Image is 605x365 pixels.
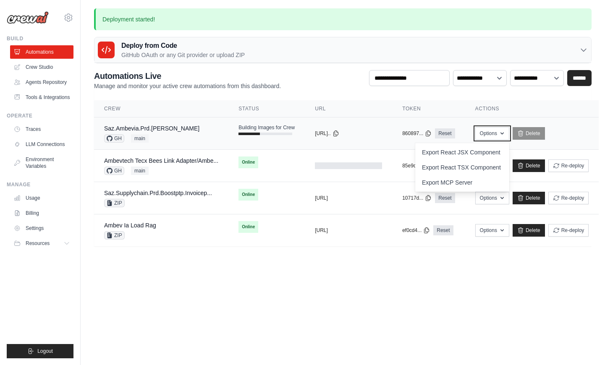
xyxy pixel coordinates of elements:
[475,224,509,237] button: Options
[402,195,432,201] button: 10717d...
[10,222,73,235] a: Settings
[238,221,258,233] span: Online
[415,145,509,160] a: Export React JSX Component
[435,128,455,138] a: Reset
[415,160,509,175] a: Export React TSX Component
[7,181,73,188] div: Manage
[513,127,545,140] a: Delete
[94,70,281,82] h2: Automations Live
[10,153,73,173] a: Environment Variables
[131,167,149,175] span: main
[104,222,156,229] a: Ambev Ia Load Rag
[104,167,124,175] span: GH
[7,344,73,358] button: Logout
[121,41,245,51] h3: Deploy from Code
[402,130,432,137] button: 860897...
[10,191,73,205] a: Usage
[104,125,199,132] a: Saz.Ambevia.Prd.[PERSON_NAME]
[7,35,73,42] div: Build
[415,175,509,190] a: Export MCP Server
[10,206,73,220] a: Billing
[104,157,218,164] a: Ambevtech Tecx Bees Link Adapter/Ambe...
[402,162,432,169] button: 85e9d4...
[37,348,53,355] span: Logout
[548,192,589,204] button: Re-deploy
[131,134,149,143] span: main
[548,159,589,172] button: Re-deploy
[10,76,73,89] a: Agents Repository
[433,225,453,235] a: Reset
[10,91,73,104] a: Tools & Integrations
[435,193,455,203] a: Reset
[392,100,465,117] th: Token
[475,127,509,140] button: Options
[26,240,50,247] span: Resources
[10,138,73,151] a: LLM Connections
[94,8,592,30] p: Deployment started!
[10,123,73,136] a: Traces
[104,190,212,196] a: Saz.Supplychain.Prd.Boostptp.Invoicep...
[94,100,228,117] th: Crew
[10,60,73,74] a: Crew Studio
[475,192,509,204] button: Options
[402,227,430,234] button: ef0cd4...
[513,224,545,237] a: Delete
[238,189,258,201] span: Online
[10,45,73,59] a: Automations
[104,231,125,240] span: ZIP
[104,199,125,207] span: ZIP
[513,159,545,172] a: Delete
[548,224,589,237] button: Re-deploy
[7,112,73,119] div: Operate
[121,51,245,59] p: GitHub OAuth or any Git provider or upload ZIP
[465,100,599,117] th: Actions
[238,124,295,131] span: Building Images for Crew
[10,237,73,250] button: Resources
[94,82,281,90] p: Manage and monitor your active crew automations from this dashboard.
[7,11,49,24] img: Logo
[513,192,545,204] a: Delete
[238,156,258,168] span: Online
[104,134,124,143] span: GH
[228,100,305,117] th: Status
[305,100,392,117] th: URL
